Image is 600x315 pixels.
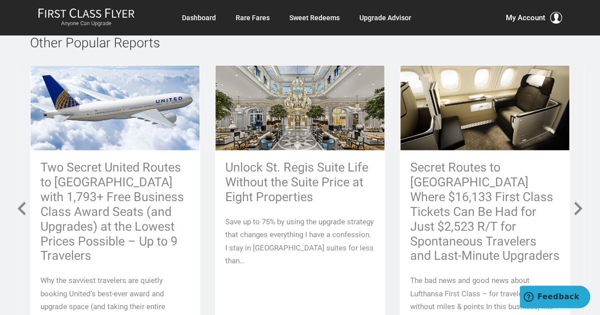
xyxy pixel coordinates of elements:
[410,160,560,263] h3: Secret Routes to [GEOGRAPHIC_DATA] Where $16,133 First Class Tickets Can Be Had for Just $2,523 R...
[225,215,375,268] p: Save up to 75% by using the upgrade strategy that changes everything I have a confession. I stay ...
[506,12,545,24] span: My Account
[235,9,269,27] a: Rare Fares
[225,160,375,205] h3: Unlock St. Regis Suite Life Without the Suite Price at Eight Properties
[30,36,570,51] h2: Other Popular Reports
[181,9,215,27] a: Dashboard
[38,8,135,28] a: First Class FlyerAnyone Can Upgrade
[359,9,411,27] a: Upgrade Advisor
[38,20,135,27] small: Anyone Can Upgrade
[506,12,562,24] button: My Account
[520,285,590,310] iframe: Opens a widget where you can find more information
[40,160,190,263] h3: Two Secret United Routes to [GEOGRAPHIC_DATA] with 1,793+ Free Business Class Award Seats (and Up...
[38,8,135,18] img: First Class Flyer
[289,9,339,27] a: Sweet Redeems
